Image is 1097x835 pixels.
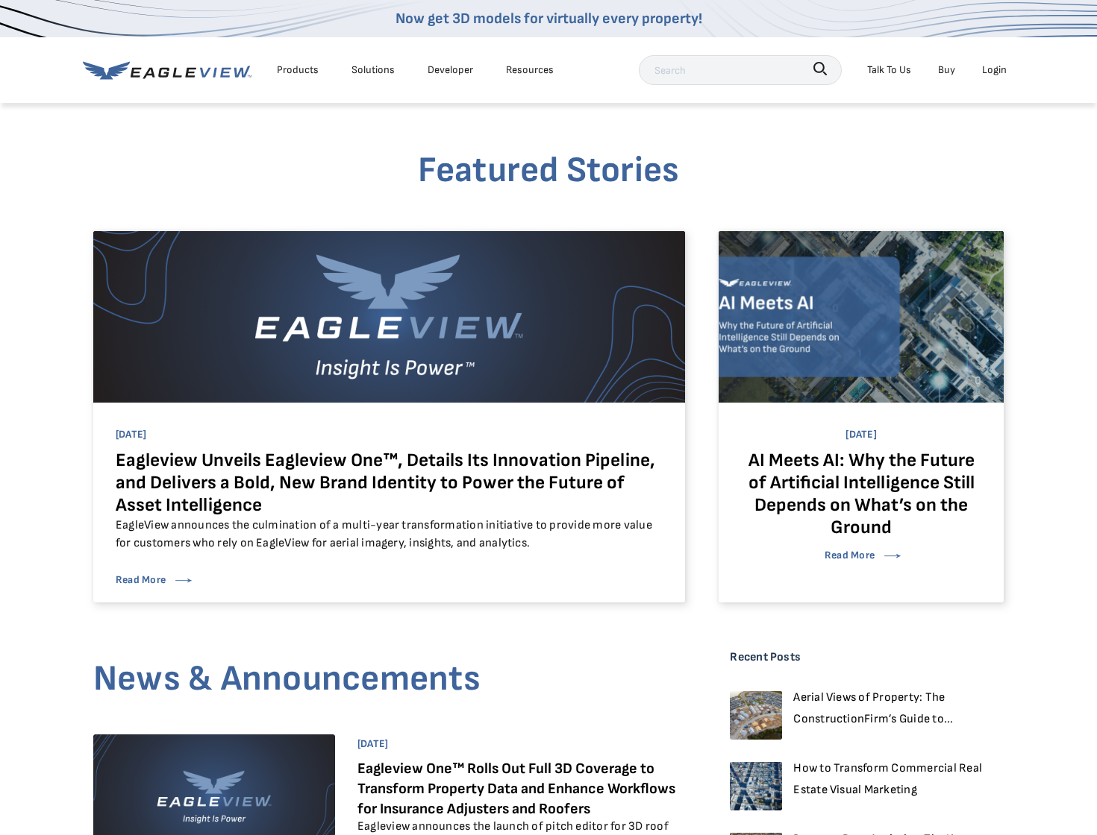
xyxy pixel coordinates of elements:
[357,734,689,753] span: [DATE]
[730,647,1004,669] h4: Recent Posts
[730,687,782,740] img: Aerial view of a residential construction site with partially built houses in various stages of d...
[741,425,981,444] span: [DATE]
[116,425,663,444] span: [DATE]
[116,449,655,517] a: Eagleview Unveils Eagleview One™, Details Its Innovation Pipeline, and Delivers a Bold, New Brand...
[982,60,1007,79] div: Login
[116,517,663,552] p: EagleView announces the culmination of a multi-year transformation initiative to provide more val...
[93,139,1004,203] h3: Featured Stories
[116,573,189,586] a: Read More
[867,60,911,79] div: Talk To Us
[730,758,782,810] img: Aerial view of an urban city grid with densely packed apartment buildings and streets lined with ...
[428,60,473,79] a: Developer
[938,60,955,79] a: Buy
[793,758,1004,801] a: How to Transform Commercial Real Estate Visual Marketing
[825,549,898,561] a: Read More
[357,760,675,817] a: Eagleview One™ Rolls Out Full 3D Coverage to Transform Property Data and Enhance Workflows for In...
[639,55,842,85] input: Search
[748,449,975,539] a: AI Meets AI: Why the Future of Artificial Intelligence Still Depends on What’s on the Ground
[93,231,685,403] img: Eagleview logo featuring a stylized eagle with outstretched wings above the company name, accompa...
[396,10,702,28] a: Now get 3D models for virtually every property!
[793,687,1004,731] a: Aerial Views of Property: The ConstructionFirm’s Guide to...
[719,231,1004,403] img: Aerial view of urban landscape with the following text featured prominently: AI Meet AI Why the F...
[351,60,395,79] div: Solutions
[93,647,481,711] h3: News & Announcements
[277,60,319,79] div: Products
[506,60,554,79] div: Resources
